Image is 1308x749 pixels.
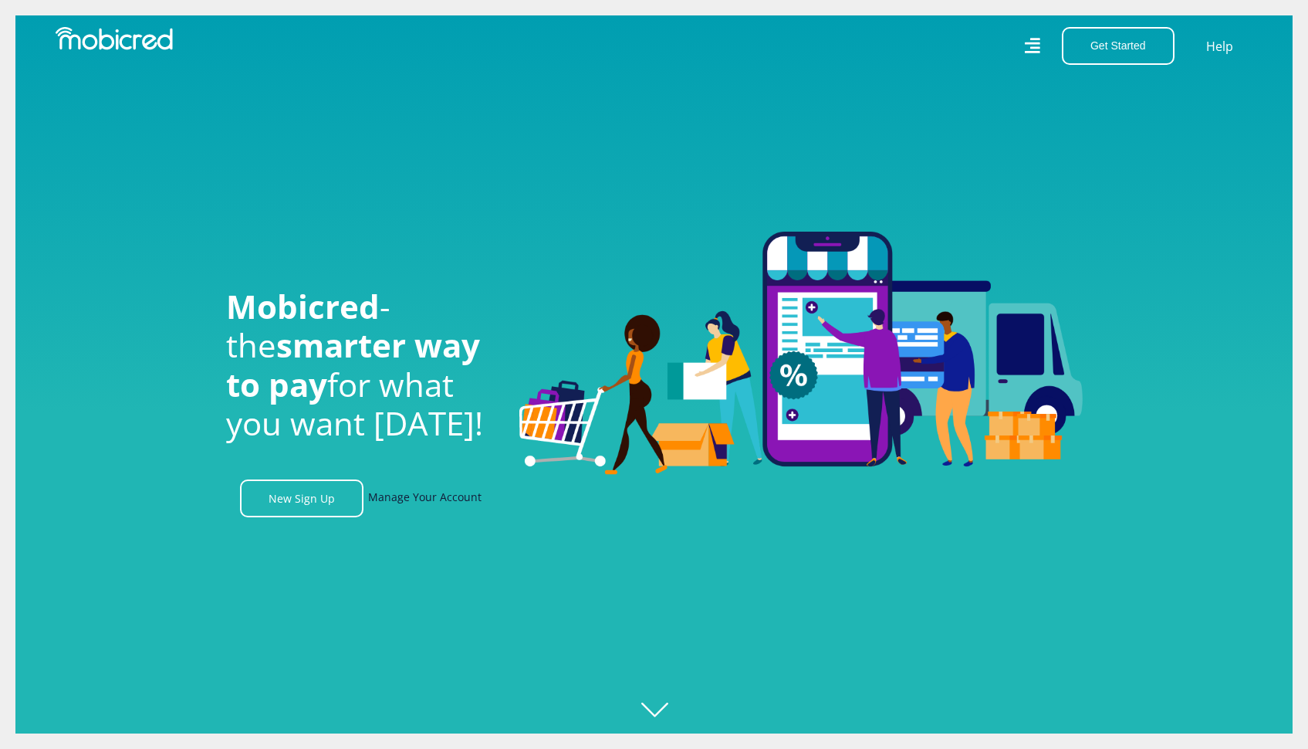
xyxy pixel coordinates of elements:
[519,232,1083,476] img: Welcome to Mobicred
[226,284,380,328] span: Mobicred
[226,323,480,405] span: smarter way to pay
[1062,27,1174,65] button: Get Started
[1205,36,1234,56] a: Help
[368,480,482,517] a: Manage Your Account
[56,27,173,50] img: Mobicred
[240,480,363,517] a: New Sign Up
[226,287,496,443] h1: - the for what you want [DATE]!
